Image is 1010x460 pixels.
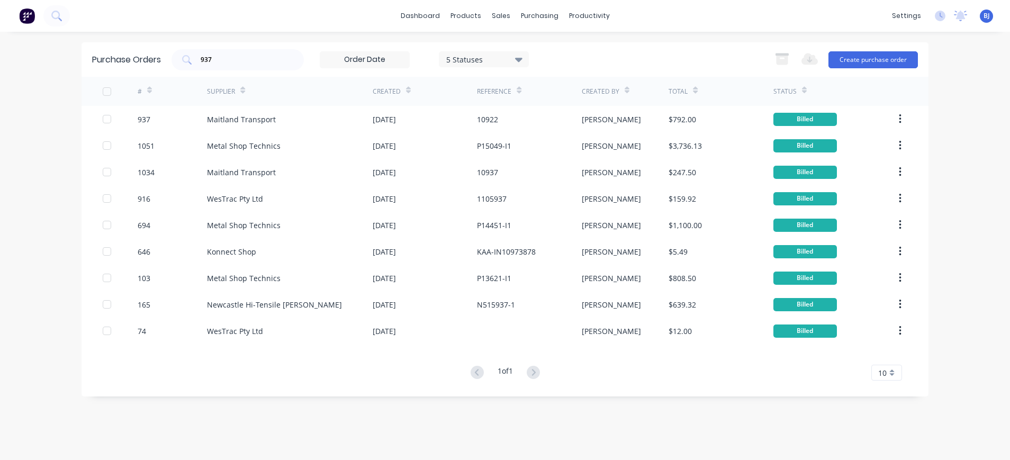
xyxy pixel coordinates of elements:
[477,299,515,310] div: N515937-1
[373,114,396,125] div: [DATE]
[516,8,564,24] div: purchasing
[773,113,837,126] div: Billed
[138,114,150,125] div: 937
[582,273,641,284] div: [PERSON_NAME]
[207,273,281,284] div: Metal Shop Technics
[773,298,837,311] div: Billed
[373,167,396,178] div: [DATE]
[477,193,507,204] div: 1105937
[582,193,641,204] div: [PERSON_NAME]
[446,53,522,65] div: 5 Statuses
[582,114,641,125] div: [PERSON_NAME]
[878,367,887,378] span: 10
[582,87,619,96] div: Created By
[207,87,235,96] div: Supplier
[477,114,498,125] div: 10922
[669,220,702,231] div: $1,100.00
[477,273,511,284] div: P13621-I1
[773,219,837,232] div: Billed
[207,114,276,125] div: Maitland Transport
[477,87,511,96] div: Reference
[373,246,396,257] div: [DATE]
[582,220,641,231] div: [PERSON_NAME]
[669,326,692,337] div: $12.00
[138,87,142,96] div: #
[669,87,688,96] div: Total
[669,167,696,178] div: $247.50
[373,326,396,337] div: [DATE]
[207,299,342,310] div: Newcastle Hi-Tensile [PERSON_NAME]
[207,246,256,257] div: Konnect Shop
[669,273,696,284] div: $808.50
[395,8,445,24] a: dashboard
[207,140,281,151] div: Metal Shop Technics
[373,87,401,96] div: Created
[773,87,797,96] div: Status
[773,192,837,205] div: Billed
[207,167,276,178] div: Maitland Transport
[887,8,926,24] div: settings
[486,8,516,24] div: sales
[373,299,396,310] div: [DATE]
[582,299,641,310] div: [PERSON_NAME]
[582,140,641,151] div: [PERSON_NAME]
[669,140,702,151] div: $3,736.13
[373,193,396,204] div: [DATE]
[207,326,263,337] div: WesTrac Pty Ltd
[207,220,281,231] div: Metal Shop Technics
[373,273,396,284] div: [DATE]
[138,273,150,284] div: 103
[498,365,513,381] div: 1 of 1
[138,167,155,178] div: 1034
[138,246,150,257] div: 646
[828,51,918,68] button: Create purchase order
[200,55,287,65] input: Search purchase orders...
[669,246,688,257] div: $5.49
[138,326,146,337] div: 74
[773,272,837,285] div: Billed
[669,299,696,310] div: $639.32
[582,167,641,178] div: [PERSON_NAME]
[445,8,486,24] div: products
[138,193,150,204] div: 916
[19,8,35,24] img: Factory
[582,326,641,337] div: [PERSON_NAME]
[477,140,511,151] div: P15049-I1
[773,324,837,338] div: Billed
[92,53,161,66] div: Purchase Orders
[582,246,641,257] div: [PERSON_NAME]
[373,220,396,231] div: [DATE]
[564,8,615,24] div: productivity
[138,299,150,310] div: 165
[207,193,263,204] div: WesTrac Pty Ltd
[477,220,511,231] div: P14451-I1
[477,246,536,257] div: KAA-IN10973878
[373,140,396,151] div: [DATE]
[773,166,837,179] div: Billed
[320,52,409,68] input: Order Date
[669,193,696,204] div: $159.92
[138,140,155,151] div: 1051
[669,114,696,125] div: $792.00
[773,245,837,258] div: Billed
[477,167,498,178] div: 10937
[138,220,150,231] div: 694
[773,139,837,152] div: Billed
[984,11,990,21] span: BJ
